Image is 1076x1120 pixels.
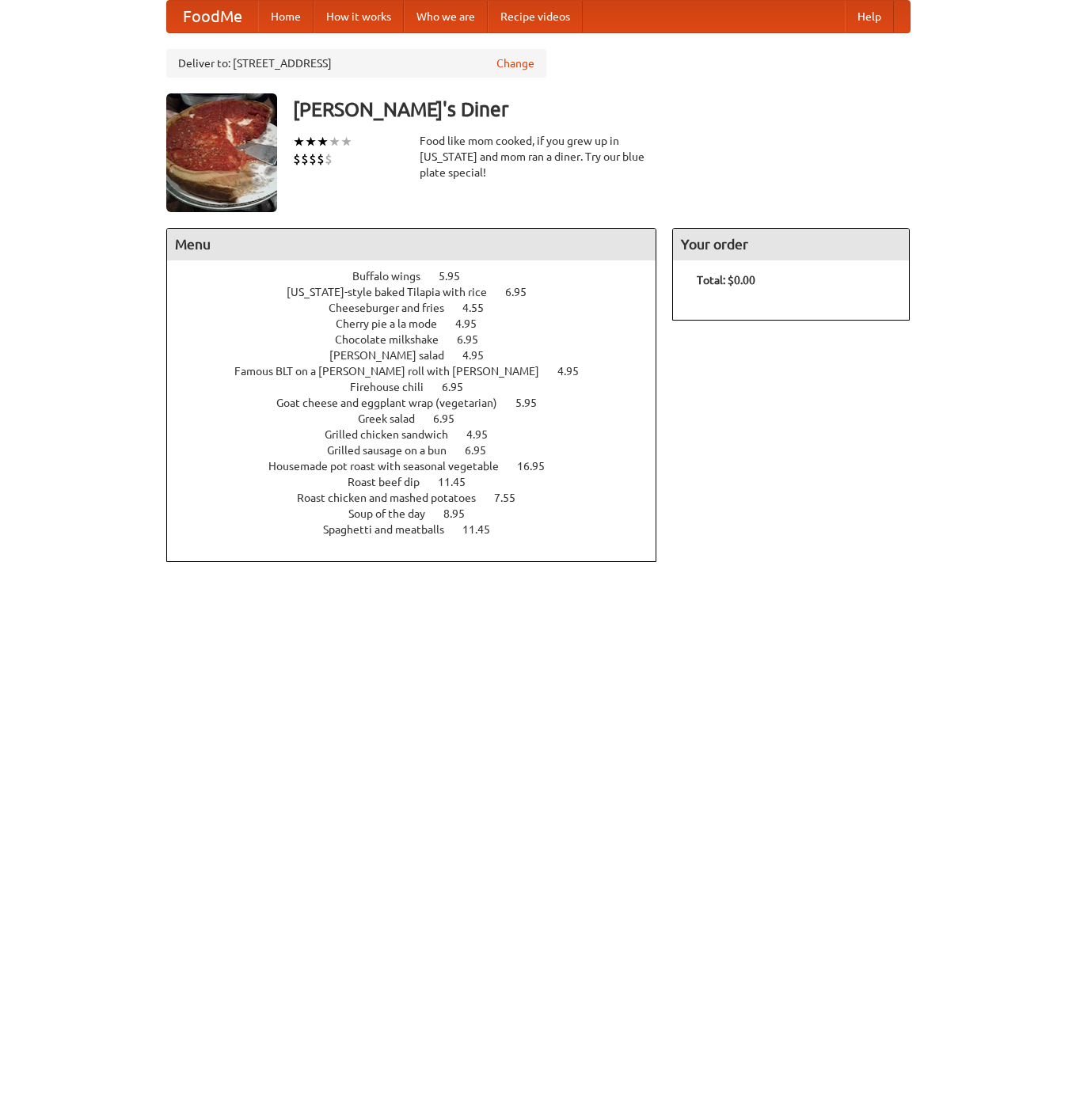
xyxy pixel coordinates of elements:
[697,274,755,287] b: Total: $0.00
[287,286,556,298] a: [US_STATE]-style baked Tilapia with rice 6.95
[358,412,484,425] a: Greek salad 6.95
[317,133,329,150] li: ★
[293,93,911,125] h3: [PERSON_NAME]'s Diner
[517,460,561,473] span: 16.95
[268,460,574,473] a: Housemade pot roast with seasonal vegetable 16.95
[673,229,909,260] h4: Your order
[348,476,435,488] span: Roast beef dip
[297,492,492,504] span: Roast chicken and mashed potatoes
[335,333,508,346] a: Chocolate milkshake 6.95
[325,428,517,441] a: Grilled chicken sandwich 4.95
[348,507,441,520] span: Soup of the day
[329,349,460,362] span: [PERSON_NAME] salad
[323,523,460,536] span: Spaghetti and meatballs
[420,133,657,180] div: Food like mom cooked, if you grew up in [US_STATE] and mom ran a diner. Try our blue plate special!
[433,412,470,425] span: 6.95
[314,1,404,32] a: How it works
[323,523,519,536] a: Spaghetti and meatballs 11.45
[404,1,488,32] a: Who we are
[557,365,595,378] span: 4.95
[352,270,489,283] a: Buffalo wings 5.95
[462,349,500,362] span: 4.95
[293,150,301,168] li: $
[443,507,481,520] span: 8.95
[327,444,515,457] a: Grilled sausage on a bun 6.95
[276,397,566,409] a: Goat cheese and eggplant wrap (vegetarian) 5.95
[358,412,431,425] span: Greek salad
[340,133,352,150] li: ★
[462,523,506,536] span: 11.45
[348,476,495,488] a: Roast beef dip 11.45
[309,150,317,168] li: $
[442,381,479,393] span: 6.95
[465,444,502,457] span: 6.95
[167,1,258,32] a: FoodMe
[305,133,317,150] li: ★
[329,133,340,150] li: ★
[496,55,534,71] a: Change
[293,133,305,150] li: ★
[276,397,513,409] span: Goat cheese and eggplant wrap (vegetarian)
[455,317,492,330] span: 4.95
[317,150,325,168] li: $
[287,286,503,298] span: [US_STATE]-style baked Tilapia with rice
[488,1,583,32] a: Recipe videos
[325,428,464,441] span: Grilled chicken sandwich
[439,270,476,283] span: 5.95
[234,365,608,378] a: Famous BLT on a [PERSON_NAME] roll with [PERSON_NAME] 4.95
[329,302,513,314] a: Cheeseburger and fries 4.55
[329,349,513,362] a: [PERSON_NAME] salad 4.95
[336,317,506,330] a: Cherry pie a la mode 4.95
[505,286,542,298] span: 6.95
[348,507,494,520] a: Soup of the day 8.95
[329,302,460,314] span: Cheeseburger and fries
[494,492,531,504] span: 7.55
[515,397,553,409] span: 5.95
[466,428,504,441] span: 4.95
[166,49,546,78] div: Deliver to: [STREET_ADDRESS]
[234,365,555,378] span: Famous BLT on a [PERSON_NAME] roll with [PERSON_NAME]
[462,302,500,314] span: 4.55
[336,317,453,330] span: Cherry pie a la mode
[268,460,515,473] span: Housemade pot roast with seasonal vegetable
[350,381,492,393] a: Firehouse chili 6.95
[258,1,314,32] a: Home
[457,333,494,346] span: 6.95
[845,1,894,32] a: Help
[335,333,454,346] span: Chocolate milkshake
[352,270,436,283] span: Buffalo wings
[325,150,333,168] li: $
[166,93,277,212] img: angular.jpg
[350,381,439,393] span: Firehouse chili
[438,476,481,488] span: 11.45
[327,444,462,457] span: Grilled sausage on a bun
[301,150,309,168] li: $
[167,229,656,260] h4: Menu
[297,492,545,504] a: Roast chicken and mashed potatoes 7.55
